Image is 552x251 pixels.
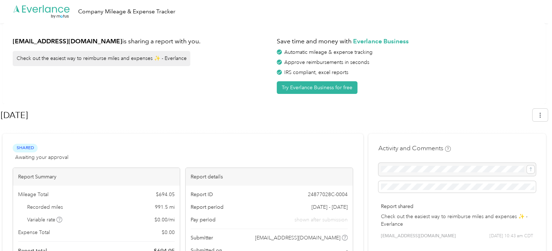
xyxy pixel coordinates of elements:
[381,203,533,210] p: Report shared
[284,49,373,55] span: Automatic mileage & expense tracking
[489,233,533,239] span: [DATE] 10:43 am CDT
[18,229,50,236] span: Expense Total
[191,191,213,198] span: Report ID
[18,191,48,198] span: Mileage Total
[191,234,213,242] span: Submitter
[284,59,369,65] span: Approve reimbursements in seconds
[15,153,68,161] span: Awaiting your approval
[381,213,533,228] p: Check out the easiest way to reimburse miles and expenses ✨ - Everlance
[353,37,409,45] strong: Everlance Business
[191,203,224,211] span: Report period
[294,216,348,224] span: shown after submission
[255,234,340,242] span: [EMAIL_ADDRESS][DOMAIN_NAME]
[191,216,216,224] span: Pay period
[277,37,536,46] h1: Save time and money with
[311,203,348,211] span: [DATE] - [DATE]
[381,233,456,239] span: [EMAIL_ADDRESS][DOMAIN_NAME]
[162,229,175,236] span: $ 0.00
[78,7,175,16] div: Company Mileage & Expense Tracker
[186,168,352,186] div: Report details
[156,191,175,198] span: $ 694.05
[13,37,272,46] h1: is sharing a report with you.
[1,107,527,124] h1: Sep 2025
[27,216,63,224] span: Variable rate
[284,69,348,75] span: IRS compliant, excel reports
[13,168,180,186] div: Report Summary
[27,203,63,211] span: Recorded miles
[154,216,175,224] span: $ 0.00 / mi
[13,144,38,152] span: Shared
[13,51,190,66] div: Check out the easiest way to reimburse miles and expenses ✨ - Everlance
[378,144,451,153] h4: Activity and Comments
[277,81,357,94] button: Try Everlance Business for free
[13,37,122,45] strong: [EMAIL_ADDRESS][DOMAIN_NAME]
[308,191,348,198] span: 24877028C-0004
[155,203,175,211] span: 991.5 mi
